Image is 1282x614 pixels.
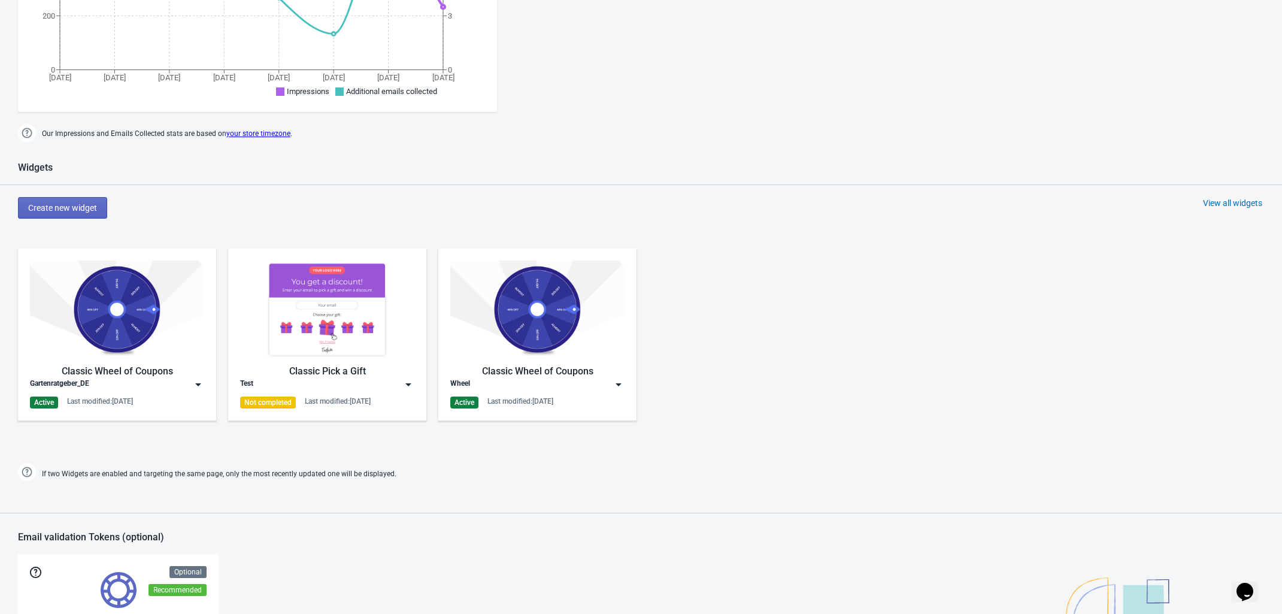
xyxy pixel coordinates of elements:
tspan: [DATE] [158,73,180,82]
div: Active [450,397,478,409]
div: View all widgets [1203,197,1262,209]
tspan: [DATE] [432,73,454,82]
img: dropdown.png [402,379,414,391]
tspan: [DATE] [104,73,126,82]
span: Our Impressions and Emails Collected stats are based on . [42,124,292,144]
img: tokens.svg [101,572,137,608]
div: Gartenratgeber_DE [30,379,89,391]
tspan: [DATE] [268,73,290,82]
div: Classic Pick a Gift [240,364,414,379]
img: dropdown.png [613,379,625,391]
tspan: [DATE] [377,73,399,82]
div: Last modified: [DATE] [67,397,133,406]
img: help.png [18,124,36,142]
div: Classic Wheel of Coupons [30,364,204,379]
button: Create new widget [18,197,107,219]
div: Optional [169,566,207,578]
tspan: [DATE] [49,73,71,82]
iframe: chat widget [1232,566,1270,602]
img: help.png [18,463,36,481]
tspan: 200 [43,11,55,20]
span: Additional emails collected [346,87,437,96]
div: Recommended [148,584,207,596]
span: Impressions [287,87,329,96]
img: gift_game.jpg [240,261,414,358]
img: classic_game.jpg [450,261,625,358]
tspan: [DATE] [213,73,235,82]
div: Wheel [450,379,470,391]
div: Not completed [240,397,296,409]
div: Test [240,379,253,391]
div: Classic Wheel of Coupons [450,364,625,379]
span: If two Widgets are enabled and targeting the same page, only the most recently updated one will b... [42,464,396,484]
tspan: 0 [448,65,452,74]
div: Active [30,397,58,409]
tspan: [DATE] [323,73,345,82]
div: Last modified: [DATE] [305,397,371,406]
a: your store timezone [226,129,290,138]
img: classic_game.jpg [30,261,204,358]
div: Last modified: [DATE] [487,397,553,406]
img: dropdown.png [192,379,204,391]
tspan: 0 [51,65,55,74]
span: Create new widget [28,203,97,213]
tspan: 3 [448,11,452,20]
